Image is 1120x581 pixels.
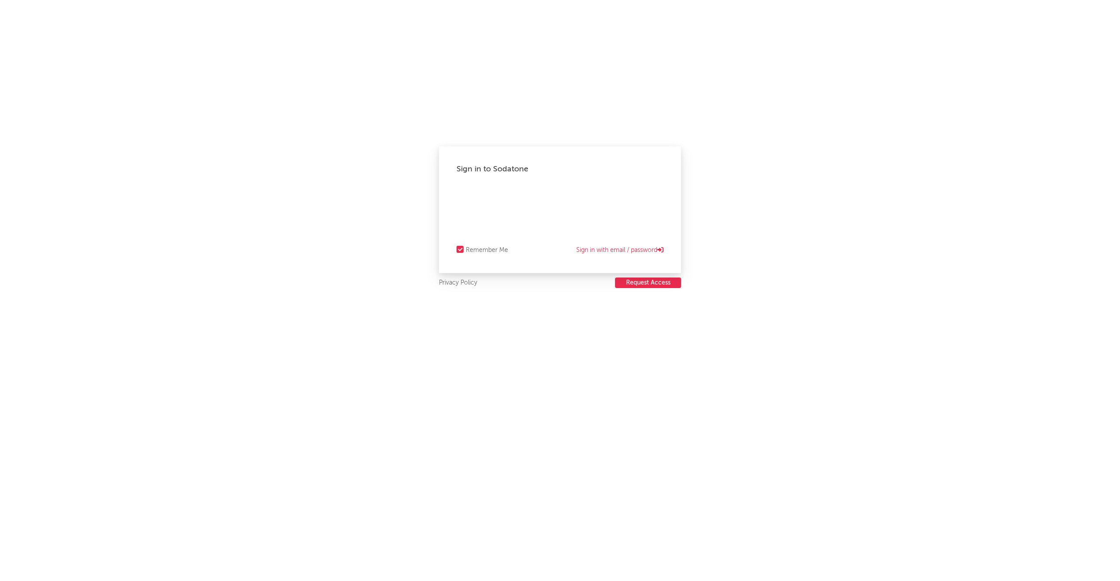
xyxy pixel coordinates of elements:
[466,245,508,255] div: Remember Me
[615,278,681,288] button: Request Access
[457,164,663,174] div: Sign in to Sodatone
[439,278,477,289] a: Privacy Policy
[576,245,663,255] a: Sign in with email / password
